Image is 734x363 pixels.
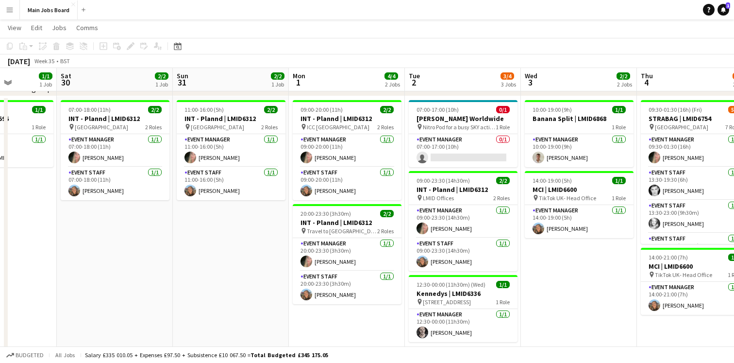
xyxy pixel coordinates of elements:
[60,57,70,65] div: BST
[32,57,56,65] span: Week 35
[52,23,67,32] span: Jobs
[8,56,30,66] div: [DATE]
[27,21,46,34] a: Edit
[4,21,25,34] a: View
[20,0,78,19] button: Main Jobs Board
[717,4,729,16] a: 1
[8,23,21,32] span: View
[250,351,328,359] span: Total Budgeted £345 175.05
[5,350,45,361] button: Budgeted
[85,351,328,359] div: Salary £335 010.05 + Expenses £97.50 + Subsistence £10 067.50 =
[726,2,730,9] span: 1
[72,21,102,34] a: Comms
[16,352,44,359] span: Budgeted
[31,23,42,32] span: Edit
[76,23,98,32] span: Comms
[53,351,77,359] span: All jobs
[48,21,70,34] a: Jobs
[16,84,51,93] div: New group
